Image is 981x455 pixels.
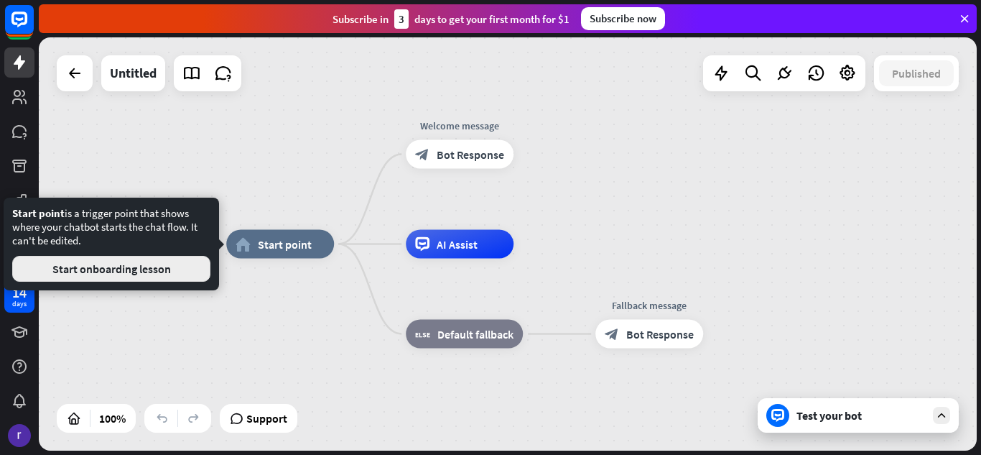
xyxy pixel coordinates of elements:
button: Start onboarding lesson [12,256,210,282]
button: Published [879,60,954,86]
div: 100% [95,407,130,430]
span: Bot Response [626,327,694,341]
span: AI Assist [437,237,478,252]
div: days [12,299,27,309]
div: Untitled [110,55,157,91]
div: Subscribe now [581,7,665,30]
div: Fallback message [585,298,714,313]
i: block_bot_response [415,147,429,162]
div: 14 [12,286,27,299]
a: 14 days [4,282,34,313]
button: Open LiveChat chat widget [11,6,55,49]
div: Subscribe in days to get your first month for $1 [333,9,569,29]
div: Welcome message [395,119,524,133]
span: Support [246,407,287,430]
span: Bot Response [437,147,504,162]
span: Start point [12,206,65,220]
i: block_bot_response [605,327,619,341]
i: home_2 [236,237,251,252]
span: Start point [258,237,312,252]
span: Default fallback [437,327,513,341]
div: is a trigger point that shows where your chatbot starts the chat flow. It can't be edited. [12,206,210,282]
i: block_fallback [415,327,430,341]
div: Test your bot [796,408,926,423]
div: 3 [394,9,409,29]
